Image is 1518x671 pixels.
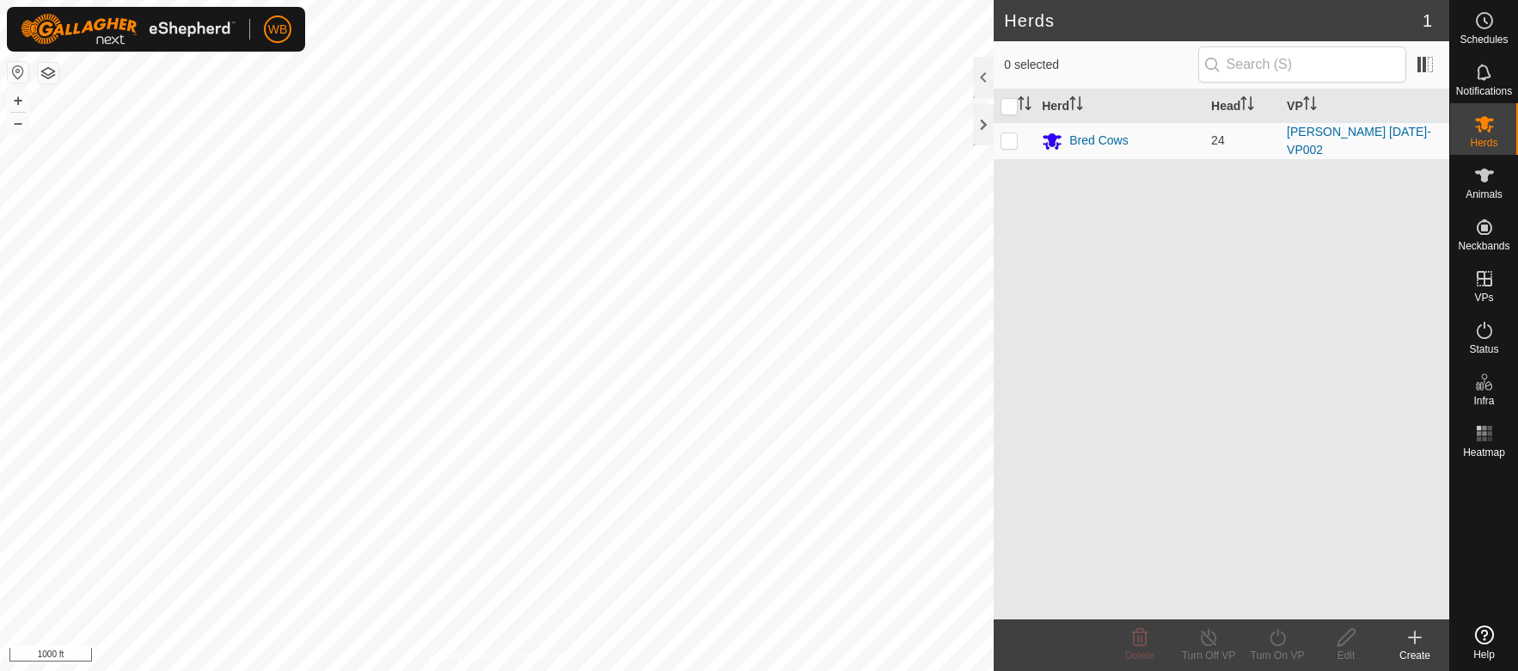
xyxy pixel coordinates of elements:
span: Neckbands [1458,241,1509,251]
div: Turn On VP [1243,648,1312,663]
img: Gallagher Logo [21,14,236,45]
span: Heatmap [1463,447,1505,458]
span: Help [1473,649,1495,660]
button: – [8,113,28,133]
p-sorticon: Activate to sort [1303,99,1317,113]
span: Status [1469,344,1498,354]
th: Herd [1035,89,1204,123]
button: + [8,90,28,111]
span: Infra [1473,396,1494,406]
div: Turn Off VP [1174,648,1243,663]
th: VP [1280,89,1449,123]
span: Schedules [1460,34,1508,45]
span: VPs [1474,292,1493,303]
span: 0 selected [1004,56,1197,74]
span: 24 [1211,133,1225,147]
div: Bred Cows [1069,132,1128,150]
p-sorticon: Activate to sort [1018,99,1031,113]
p-sorticon: Activate to sort [1240,99,1254,113]
div: Create [1380,648,1449,663]
a: Contact Us [514,649,565,664]
span: Animals [1466,189,1503,200]
a: Privacy Policy [429,649,493,664]
a: Help [1450,619,1518,667]
input: Search (S) [1198,46,1406,83]
span: Herds [1470,138,1497,148]
button: Map Layers [38,63,58,83]
div: Edit [1312,648,1380,663]
p-sorticon: Activate to sort [1069,99,1083,113]
h2: Herds [1004,10,1423,31]
button: Reset Map [8,62,28,83]
a: [PERSON_NAME] [DATE]-VP002 [1287,125,1431,157]
span: 1 [1423,8,1432,34]
span: Notifications [1456,86,1512,96]
th: Head [1204,89,1280,123]
span: Delete [1125,649,1155,662]
span: WB [268,21,288,39]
